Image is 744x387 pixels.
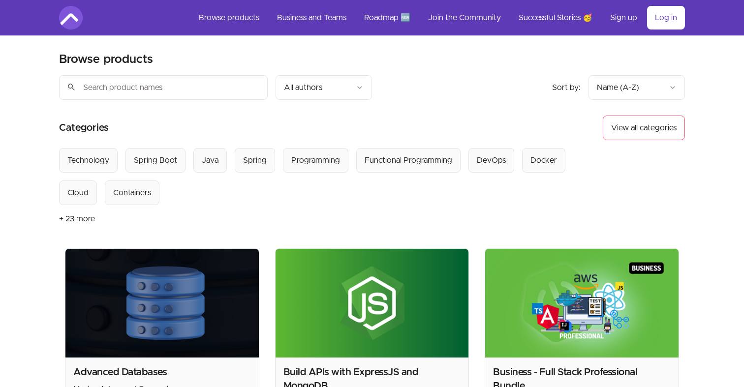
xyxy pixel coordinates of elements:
div: Spring [243,154,267,166]
div: DevOps [477,154,506,166]
input: Search product names [59,75,268,100]
h2: Advanced Databases [73,365,251,379]
button: + 23 more [59,205,95,233]
span: search [67,80,76,94]
a: Business and Teams [269,6,354,30]
a: Browse products [191,6,267,30]
img: Amigoscode logo [59,6,83,30]
a: Successful Stories 🥳 [511,6,600,30]
div: Technology [67,154,109,166]
button: Product sort options [589,75,685,100]
h2: Browse products [59,52,153,67]
img: Product image for Business - Full Stack Professional Bundle [485,249,679,357]
a: Sign up [602,6,645,30]
a: Roadmap 🆕 [356,6,418,30]
a: Join the Community [420,6,509,30]
a: Log in [647,6,685,30]
div: Functional Programming [365,154,452,166]
div: Containers [113,187,151,199]
span: Sort by: [552,84,581,91]
nav: Main [191,6,685,30]
img: Product image for Build APIs with ExpressJS and MongoDB [276,249,469,357]
div: Spring Boot [134,154,177,166]
div: Docker [530,154,557,166]
div: Cloud [67,187,89,199]
div: Java [202,154,218,166]
button: Filter by author [276,75,372,100]
h2: Categories [59,116,109,140]
div: Programming [291,154,340,166]
img: Product image for Advanced Databases [65,249,259,357]
button: View all categories [603,116,685,140]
